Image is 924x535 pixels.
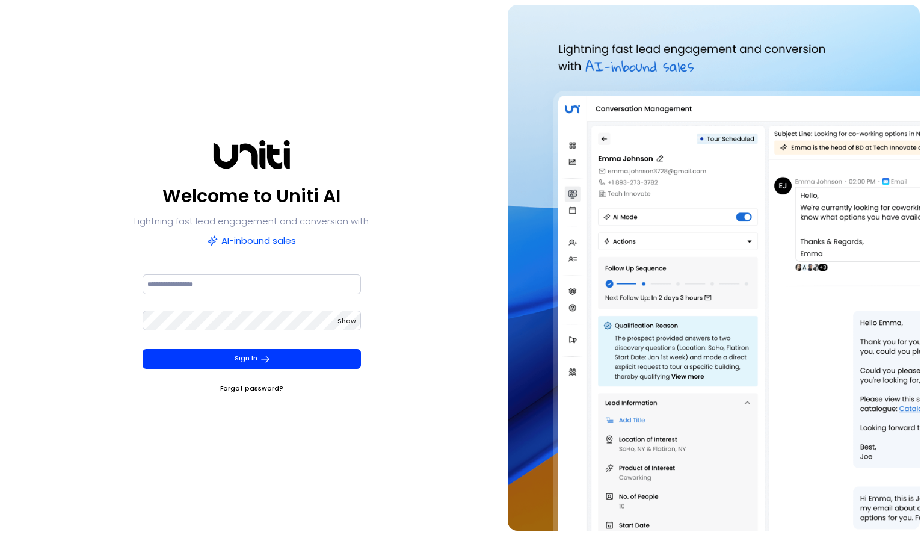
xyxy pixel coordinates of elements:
[220,383,283,395] a: Forgot password?
[337,315,356,327] button: Show
[337,317,356,326] span: Show
[162,182,340,211] p: Welcome to Uniti AI
[508,5,919,531] img: auth-hero.png
[207,232,296,249] p: AI-inbound sales
[143,349,361,369] button: Sign In
[134,213,369,230] p: Lightning fast lead engagement and conversion with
